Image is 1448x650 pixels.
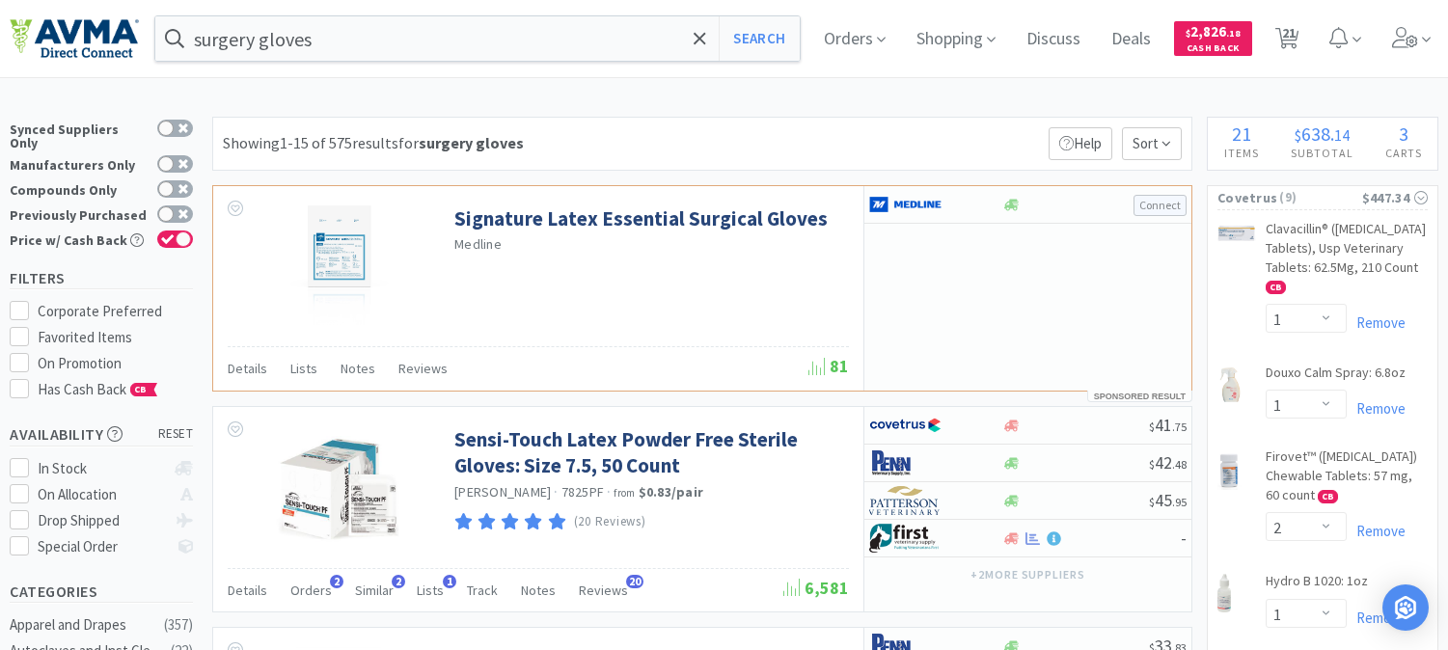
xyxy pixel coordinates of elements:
[1049,127,1112,160] p: Help
[392,575,405,588] span: 2
[467,582,498,599] span: Track
[38,509,166,532] div: Drop Shipped
[290,582,332,599] span: Orders
[1149,489,1187,511] span: 45
[1149,495,1155,509] span: $
[1334,125,1350,145] span: 14
[38,380,158,398] span: Has Cash Back
[419,133,524,152] strong: surgery gloves
[38,352,194,375] div: On Promotion
[10,180,148,197] div: Compounds Only
[1266,447,1428,512] a: Firovet™ ([MEDICAL_DATA]) Chewable Tablets: 57 mg, 60 count CB
[1266,572,1368,599] a: Hydro B 1020: 1oz
[1134,195,1187,216] button: Connect
[443,575,456,588] span: 1
[228,582,267,599] span: Details
[1217,574,1231,612] img: 186722887f914651b09ac5eb59b13c94_26693.png
[1149,451,1187,474] span: 42
[131,384,150,395] span: CB
[276,426,401,552] img: fabc4412291e4735bde3d4fb2cda2ddd_173657.jpeg
[961,561,1095,588] button: +2more suppliers
[398,360,448,377] span: Reviews
[158,424,194,445] span: reset
[1295,125,1301,145] span: $
[10,155,148,172] div: Manufacturers Only
[719,16,799,61] button: Search
[454,483,551,501] a: [PERSON_NAME]
[1122,127,1182,160] span: Sort
[579,582,628,599] span: Reviews
[554,483,558,501] span: ·
[1217,224,1256,242] img: 031246c88a324c949f81f683a3905ca9_311717.png
[626,575,643,588] span: 20
[454,235,502,253] a: Medline
[1208,144,1274,162] h4: Items
[155,16,800,61] input: Search by item, sku, manufacturer, ingredient, size...
[341,360,375,377] span: Notes
[574,512,646,532] p: (20 Reviews)
[10,230,148,247] div: Price w/ Cash Back
[1319,491,1337,502] span: CB
[1347,399,1406,418] a: Remove
[1104,31,1159,48] a: Deals
[417,582,444,599] span: Lists
[1347,313,1406,332] a: Remove
[10,120,148,149] div: Synced Suppliers Only
[1274,144,1369,162] h4: Subtotal
[1266,364,1406,391] a: Douxo Calm Spray: 6.8oz
[808,355,849,377] span: 81
[164,613,193,636] div: ( 357 )
[607,483,611,501] span: ·
[1149,420,1155,434] span: $
[561,483,605,501] span: 7825PF
[869,411,942,440] img: 77fca1acd8b6420a9015268ca798ef17_1.png
[1217,187,1277,208] span: Covetrus
[10,18,139,59] img: e4e33dab9f054f5782a47901c742baa9_102.png
[783,577,849,599] span: 6,581
[38,483,166,506] div: On Allocation
[1174,13,1252,65] a: $2,826.18Cash Back
[1217,366,1243,404] img: e215052e87ed4a8cabb04c4f9c56eb39_31502.png
[1226,27,1241,40] span: . 18
[1347,609,1406,627] a: Remove
[1087,391,1192,402] div: Sponsored Result
[521,582,556,599] span: Notes
[1362,187,1428,208] div: $447.34
[285,205,393,331] img: c952faa9b8aa4df283d4816b09ec9416_667207.jpeg
[1186,22,1241,41] span: 2,826
[454,205,828,231] a: Signature Latex Essential Surgical Gloves
[1232,122,1251,146] span: 21
[1019,31,1088,48] a: Discuss
[1268,33,1307,50] a: 21
[355,582,394,599] span: Similar
[614,486,635,500] span: from
[10,423,193,446] h5: Availability
[1186,27,1190,40] span: $
[10,581,193,603] h5: Categories
[10,613,166,636] div: Apparel and Drapes
[1301,122,1330,146] span: 638
[869,524,942,553] img: 67d67680309e4a0bb49a5ff0391dcc42_6.png
[1217,451,1242,490] img: 24b7afe5a0634797810e3ed99067d37b_803978.png
[38,300,194,323] div: Corporate Preferred
[1172,457,1187,472] span: . 48
[869,448,942,477] img: e1133ece90fa4a959c5ae41b0808c578_9.png
[1186,43,1241,56] span: Cash Back
[1149,457,1155,472] span: $
[1267,282,1285,293] span: CB
[38,326,194,349] div: Favorited Items
[38,535,166,558] div: Special Order
[1274,124,1369,144] div: .
[869,486,942,515] img: f5e969b455434c6296c6d81ef179fa71_3.png
[1172,495,1187,509] span: . 95
[1382,584,1429,631] div: Open Intercom Messenger
[1399,122,1408,146] span: 3
[1181,527,1187,549] span: -
[1369,144,1437,162] h4: Carts
[1347,522,1406,540] a: Remove
[398,133,524,152] span: for
[223,131,524,156] div: Showing 1-15 of 575 results
[290,360,317,377] span: Lists
[639,483,704,501] strong: $0.83 / pair
[1149,414,1187,436] span: 41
